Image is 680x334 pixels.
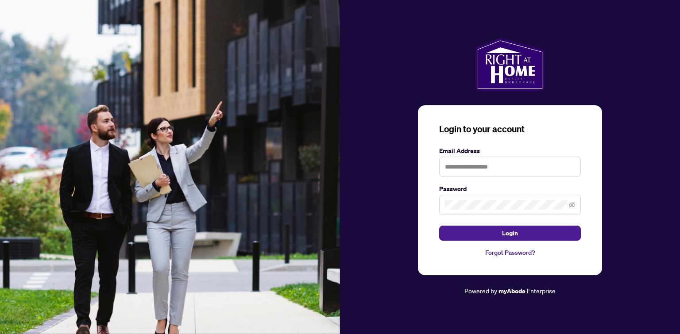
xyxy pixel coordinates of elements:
span: Powered by [464,287,497,295]
label: Email Address [439,146,581,156]
a: Forgot Password? [439,248,581,257]
h3: Login to your account [439,123,581,135]
span: Enterprise [527,287,556,295]
span: Login [502,226,518,240]
span: eye-invisible [569,202,575,208]
a: myAbode [498,286,525,296]
button: Login [439,226,581,241]
img: ma-logo [475,38,544,91]
label: Password [439,184,581,194]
